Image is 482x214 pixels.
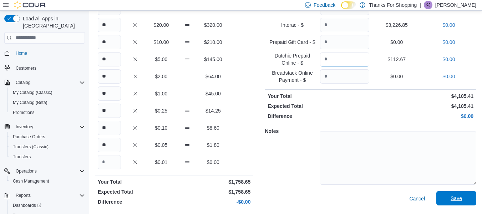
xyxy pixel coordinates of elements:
[7,88,88,98] button: My Catalog (Classic)
[1,48,88,58] button: Home
[341,1,356,9] input: Dark Mode
[202,159,225,166] p: $0.00
[149,73,173,80] p: $2.00
[13,144,49,150] span: Transfers (Classic)
[176,198,250,205] p: -$0.00
[372,73,421,80] p: $0.00
[98,86,121,101] input: Quantity
[98,104,121,118] input: Quantity
[149,90,173,97] p: $1.00
[10,143,85,151] span: Transfers (Classic)
[13,134,45,140] span: Purchase Orders
[13,167,40,175] button: Operations
[10,143,51,151] a: Transfers (Classic)
[409,195,425,202] span: Cancel
[98,198,173,205] p: Difference
[13,123,36,131] button: Inventory
[98,155,121,169] input: Quantity
[424,1,432,9] div: Khari Jones-Morrissette
[420,1,421,9] p: |
[7,98,88,108] button: My Catalog (Beta)
[372,103,473,110] p: $4,105.41
[372,39,421,46] p: $0.00
[436,191,476,205] button: Save
[435,1,476,9] p: [PERSON_NAME]
[16,168,37,174] span: Operations
[98,35,121,49] input: Quantity
[13,110,35,115] span: Promotions
[149,107,173,114] p: $0.25
[98,121,121,135] input: Quantity
[13,167,85,175] span: Operations
[149,56,173,63] p: $5.00
[1,122,88,132] button: Inventory
[13,191,85,200] span: Reports
[13,64,39,73] a: Customers
[13,63,85,72] span: Customers
[7,152,88,162] button: Transfers
[13,123,85,131] span: Inventory
[268,103,369,110] p: Expected Total
[10,201,44,210] a: Dashboards
[424,39,473,46] p: $0.00
[372,56,421,63] p: $112.67
[16,65,36,71] span: Customers
[10,133,48,141] a: Purchase Orders
[10,108,85,117] span: Promotions
[424,21,473,29] p: $0.00
[372,113,473,120] p: $0.00
[265,124,318,138] h5: Notes
[13,49,30,58] a: Home
[372,93,473,100] p: $4,105.41
[149,159,173,166] p: $0.01
[7,108,88,118] button: Promotions
[13,203,41,208] span: Dashboards
[202,141,225,149] p: $1.80
[314,1,335,9] span: Feedback
[10,98,85,107] span: My Catalog (Beta)
[10,133,85,141] span: Purchase Orders
[10,201,85,210] span: Dashboards
[1,166,88,176] button: Operations
[202,124,225,131] p: $8.60
[320,69,369,84] input: Quantity
[20,15,85,29] span: Load All Apps in [GEOGRAPHIC_DATA]
[16,124,33,130] span: Inventory
[7,142,88,152] button: Transfers (Classic)
[1,78,88,88] button: Catalog
[202,39,225,46] p: $210.00
[13,78,85,87] span: Catalog
[451,195,462,202] span: Save
[98,18,121,32] input: Quantity
[10,177,52,185] a: Cash Management
[268,93,369,100] p: Your Total
[268,113,369,120] p: Difference
[14,1,46,9] img: Cova
[10,153,85,161] span: Transfers
[202,90,225,97] p: $45.00
[406,191,428,206] button: Cancel
[13,90,52,95] span: My Catalog (Classic)
[98,69,121,84] input: Quantity
[426,1,431,9] span: KJ
[202,56,225,63] p: $145.00
[98,138,121,152] input: Quantity
[176,178,250,185] p: $1,758.65
[202,21,225,29] p: $320.00
[424,56,473,63] p: $0.00
[16,50,27,56] span: Home
[10,177,85,185] span: Cash Management
[369,1,417,9] p: Thanks For Shopping
[320,52,369,66] input: Quantity
[10,108,37,117] a: Promotions
[424,73,473,80] p: $0.00
[1,63,88,73] button: Customers
[268,52,317,66] p: Dutchie Prepaid Online - $
[149,141,173,149] p: $0.05
[372,21,421,29] p: $3,226.85
[16,193,31,198] span: Reports
[13,178,49,184] span: Cash Management
[268,39,317,46] p: Prepaid Gift Card - $
[202,73,225,80] p: $64.00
